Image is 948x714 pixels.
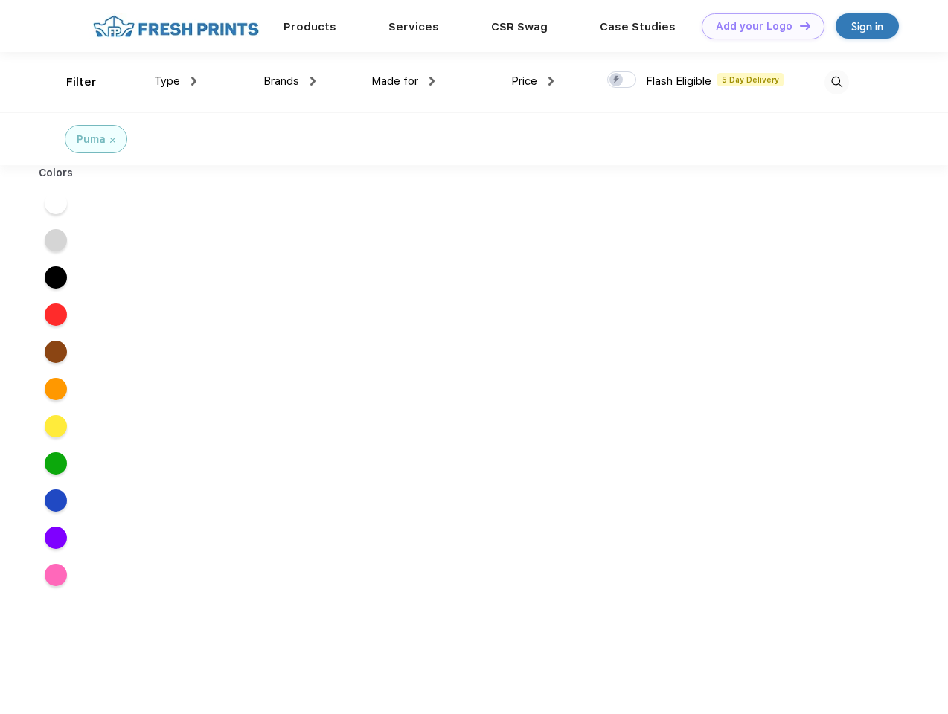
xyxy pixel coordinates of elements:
[851,18,883,35] div: Sign in
[491,20,548,33] a: CSR Swag
[66,74,97,91] div: Filter
[800,22,810,30] img: DT
[371,74,418,88] span: Made for
[511,74,537,88] span: Price
[110,138,115,143] img: filter_cancel.svg
[717,73,784,86] span: 5 Day Delivery
[77,132,106,147] div: Puma
[836,13,899,39] a: Sign in
[429,77,435,86] img: dropdown.png
[89,13,263,39] img: fo%20logo%202.webp
[28,165,85,181] div: Colors
[191,77,196,86] img: dropdown.png
[310,77,316,86] img: dropdown.png
[824,70,849,94] img: desktop_search.svg
[548,77,554,86] img: dropdown.png
[716,20,792,33] div: Add your Logo
[388,20,439,33] a: Services
[154,74,180,88] span: Type
[646,74,711,88] span: Flash Eligible
[263,74,299,88] span: Brands
[284,20,336,33] a: Products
